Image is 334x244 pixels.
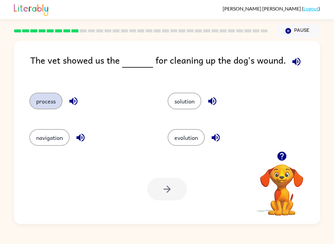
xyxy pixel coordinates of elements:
button: process [29,93,62,109]
img: Literably [14,2,48,16]
video: Your browser must support playing .mp4 files to use Literably. Please try using another browser. [251,155,313,217]
a: Logout [303,6,319,11]
button: evolution [168,129,205,146]
span: [PERSON_NAME] [PERSON_NAME] [223,6,302,11]
button: Pause [275,24,320,38]
div: ( ) [223,6,320,11]
button: solution [168,93,201,109]
div: The vet showed us the for cleaning up the dog's wound. [30,53,320,80]
button: navigation [29,129,70,146]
